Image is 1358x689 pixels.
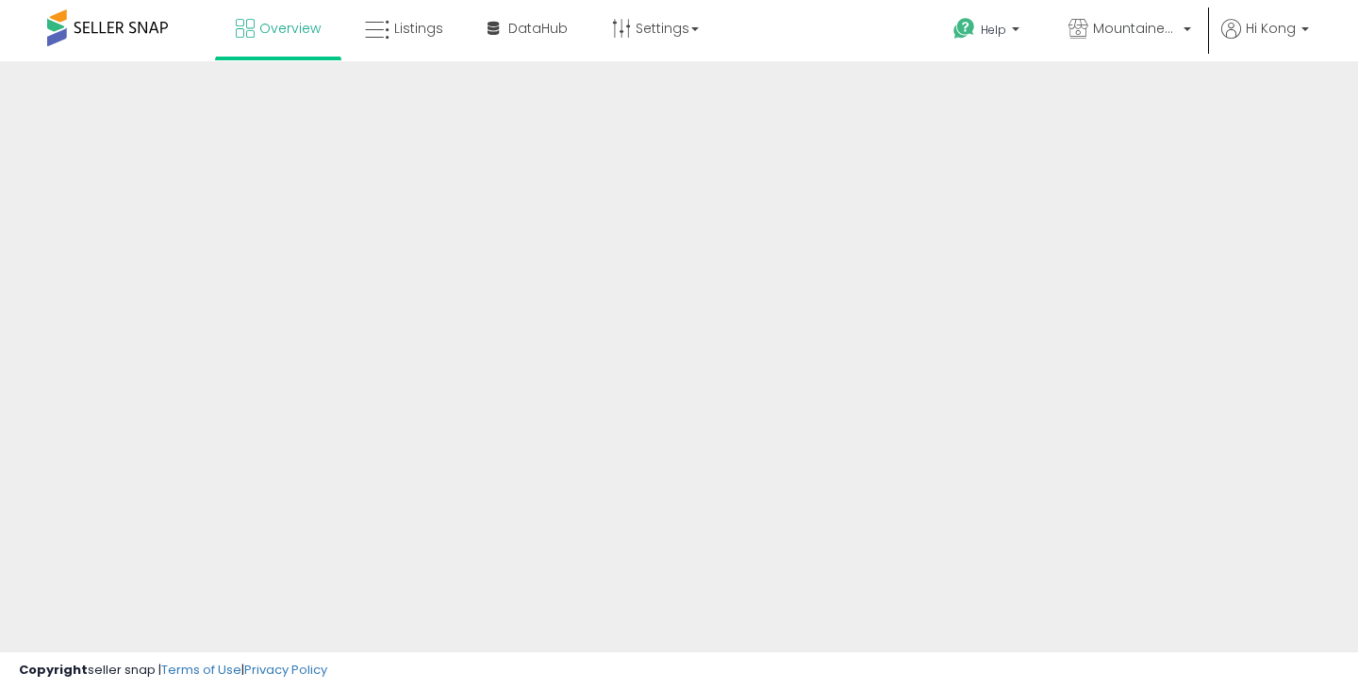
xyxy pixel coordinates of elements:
a: Help [938,3,1038,61]
a: Hi Kong [1221,19,1309,61]
a: Privacy Policy [244,661,327,679]
span: Listings [394,19,443,38]
span: Help [981,22,1006,38]
i: Get Help [952,17,976,41]
a: Terms of Use [161,661,241,679]
span: Hi Kong [1246,19,1296,38]
span: DataHub [508,19,568,38]
span: Overview [259,19,321,38]
strong: Copyright [19,661,88,679]
span: MountaineerBrand [1093,19,1178,38]
div: seller snap | | [19,662,327,680]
